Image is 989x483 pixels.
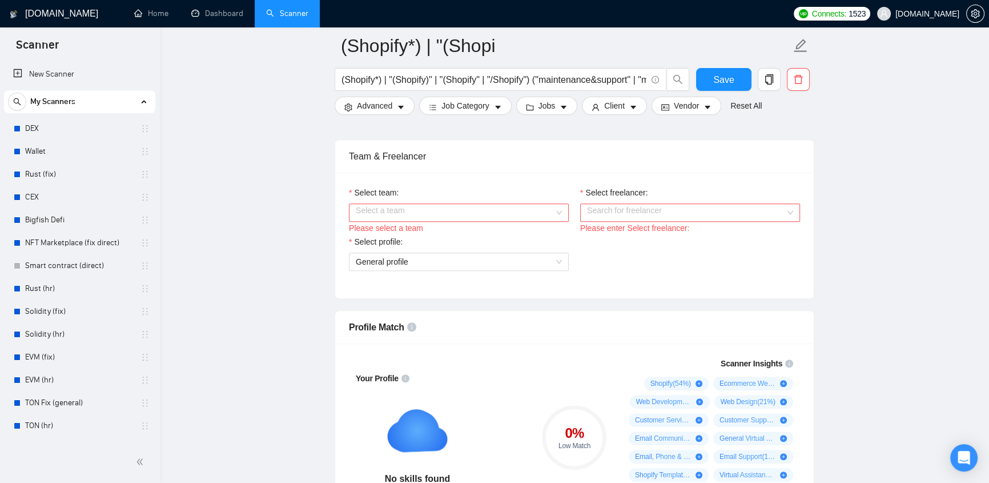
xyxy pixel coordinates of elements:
[357,99,392,112] span: Advanced
[407,322,416,332] span: info-circle
[667,74,689,85] span: search
[538,99,556,112] span: Jobs
[335,97,415,115] button: settingAdvancedcaret-down
[25,140,134,163] a: Wallet
[629,103,637,111] span: caret-down
[349,222,569,234] div: Please select a team
[719,470,775,480] span: Virtual Assistance ( 11 %)
[429,103,437,111] span: bars
[356,257,408,266] span: General profile
[140,238,150,248] span: holder
[719,434,775,443] span: General Virtual Assistance ( 13 %)
[344,103,352,111] span: setting
[650,379,691,388] span: Shopify ( 54 %)
[696,398,703,405] span: plus-circle
[635,416,691,425] span: Customer Service ( 19 %)
[967,9,984,18] span: setting
[719,452,775,461] span: Email Support ( 12 %)
[526,103,534,111] span: folder
[793,38,808,53] span: edit
[758,68,781,91] button: copy
[419,97,511,115] button: barsJob Categorycaret-down
[25,209,134,231] a: Bigfish Defi
[136,456,147,468] span: double-left
[652,97,721,115] button: idcardVendorcaret-down
[635,434,691,443] span: Email Communication ( 14 %)
[542,426,606,440] div: 0 %
[780,380,787,387] span: plus-circle
[695,472,702,478] span: plus-circle
[397,103,405,111] span: caret-down
[25,254,134,277] a: Smart contract (direct)
[703,103,711,111] span: caret-down
[25,392,134,414] a: TON Fix (general)
[494,103,502,111] span: caret-down
[341,31,791,60] input: Scanner name...
[140,330,150,339] span: holder
[140,398,150,408] span: holder
[140,284,150,293] span: holder
[349,322,404,332] span: Profile Match
[966,5,984,23] button: setting
[140,307,150,316] span: holder
[635,470,691,480] span: Shopify Templates ( 11 %)
[880,10,888,18] span: user
[652,76,659,83] span: info-circle
[604,99,625,112] span: Client
[140,147,150,156] span: holder
[191,9,243,18] a: dashboardDashboard
[719,416,775,425] span: Customer Support ( 14 %)
[713,73,734,87] span: Save
[695,417,702,424] span: plus-circle
[580,186,648,199] label: Select freelancer:
[25,414,134,437] a: TON (hr)
[587,204,785,221] input: Select freelancer:
[721,397,775,406] span: Web Design ( 21 %)
[356,374,399,383] span: Your Profile
[780,472,787,478] span: plus-circle
[441,99,489,112] span: Job Category
[7,37,68,61] span: Scanner
[401,374,409,382] span: info-circle
[695,453,702,460] span: plus-circle
[25,163,134,186] a: Rust (fix)
[674,99,699,112] span: Vendor
[966,9,984,18] a: setting
[799,9,808,18] img: upwork-logo.png
[695,380,702,387] span: plus-circle
[9,98,26,106] span: search
[4,63,155,86] li: New Scanner
[849,7,866,20] span: 1523
[13,63,146,86] a: New Scanner
[25,369,134,392] a: EVM (hr)
[582,97,647,115] button: userClientcaret-down
[592,103,600,111] span: user
[719,379,775,388] span: Ecommerce Website Development ( 28 %)
[140,170,150,179] span: holder
[349,140,800,173] div: Team & Freelancer
[140,193,150,202] span: holder
[140,421,150,430] span: holder
[25,323,134,346] a: Solidity (hr)
[25,277,134,300] a: Rust (hr)
[780,398,787,405] span: plus-circle
[25,117,134,140] a: DEX
[787,74,809,85] span: delete
[266,9,308,18] a: searchScanner
[349,186,399,199] label: Select team:
[140,261,150,270] span: holder
[780,417,787,424] span: plus-circle
[140,215,150,225] span: holder
[140,124,150,133] span: holder
[787,68,810,91] button: delete
[140,353,150,362] span: holder
[30,90,75,113] span: My Scanners
[542,442,606,449] div: Low Match
[10,5,18,23] img: logo
[695,435,702,442] span: plus-circle
[730,99,762,112] a: Reset All
[780,453,787,460] span: plus-circle
[25,437,134,460] a: Blockchain Fix (general)
[134,9,168,18] a: homeHome
[950,444,978,472] div: Open Intercom Messenger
